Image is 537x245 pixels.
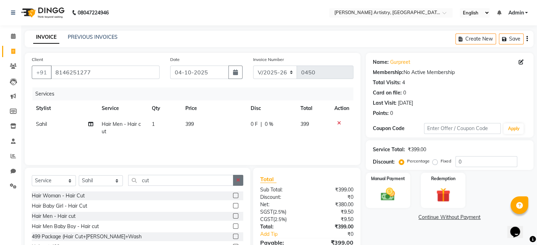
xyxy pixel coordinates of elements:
[255,216,307,223] div: ( )
[185,121,194,127] span: 399
[373,69,526,76] div: No Active Membership
[36,121,47,127] span: Sahil
[296,100,330,116] th: Total
[373,89,402,97] div: Card on file:
[432,186,455,204] img: _gift.svg
[260,216,273,222] span: CGST
[373,59,389,66] div: Name:
[367,214,532,221] a: Continue Without Payment
[32,213,76,220] div: Hair Men - Hair cut
[255,186,307,194] div: Sub Total:
[255,231,315,238] a: Add Tip
[307,201,359,208] div: ₹380.00
[261,121,262,128] span: |
[253,56,284,63] label: Invoice Number
[508,9,524,17] span: Admin
[455,33,496,44] button: Create New
[32,223,99,230] div: Hair Men Baby Boy - Hair cut
[503,123,524,134] button: Apply
[32,66,52,79] button: +91
[32,100,97,116] th: Stylist
[275,216,285,222] span: 2.5%
[255,208,307,216] div: ( )
[265,121,273,128] span: 0 %
[181,100,246,116] th: Price
[307,194,359,201] div: ₹0
[255,201,307,208] div: Net:
[307,216,359,223] div: ₹9.50
[307,186,359,194] div: ₹399.00
[371,176,405,182] label: Manual Payment
[330,100,353,116] th: Action
[373,69,404,76] div: Membership:
[18,3,66,23] img: logo
[32,56,43,63] label: Client
[32,202,87,210] div: Hair Baby Girl - Hair Cut
[307,208,359,216] div: ₹9.50
[32,233,142,240] div: 499 Package (Hair Cut+[PERSON_NAME]+Wash
[102,121,141,135] span: Hair Men - Hair cut
[390,59,410,66] a: Gurpreet
[403,89,406,97] div: 0
[260,209,273,215] span: SGST
[300,121,309,127] span: 399
[315,231,358,238] div: ₹0
[255,223,307,231] div: Total:
[51,66,160,79] input: Search by Name/Mobile/Email/Code
[373,110,389,117] div: Points:
[408,146,426,153] div: ₹399.00
[431,176,455,182] label: Redemption
[32,192,85,200] div: Hair Woman - Hair Cut
[402,79,405,86] div: 4
[376,186,399,202] img: _cash.svg
[97,100,148,116] th: Service
[373,99,396,107] div: Last Visit:
[78,3,109,23] b: 08047224946
[407,158,430,164] label: Percentage
[255,194,307,201] div: Discount:
[260,176,276,183] span: Total
[251,121,258,128] span: 0 F
[373,158,395,166] div: Discount:
[128,175,233,186] input: Search or Scan
[507,217,530,238] iframe: chat widget
[441,158,451,164] label: Fixed
[246,100,296,116] th: Disc
[274,209,285,215] span: 2.5%
[152,121,155,127] span: 1
[373,146,405,153] div: Service Total:
[390,110,393,117] div: 0
[398,99,413,107] div: [DATE]
[373,79,401,86] div: Total Visits:
[170,56,180,63] label: Date
[424,123,501,134] input: Enter Offer / Coupon Code
[307,223,359,231] div: ₹399.00
[148,100,181,116] th: Qty
[499,33,524,44] button: Save
[373,125,424,132] div: Coupon Code
[33,31,59,44] a: INVOICE
[32,87,359,100] div: Services
[68,34,118,40] a: PREVIOUS INVOICES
